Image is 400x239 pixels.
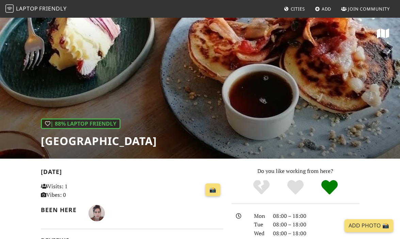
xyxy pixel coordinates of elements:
a: Add [312,3,334,15]
a: Cities [281,3,308,15]
img: LaptopFriendly [5,4,14,13]
div: 08:00 – 18:00 [269,220,364,229]
img: 2939-natacha.jpg [89,205,105,221]
p: Visits: 1 Vibes: 0 [41,182,96,200]
span: Cities [291,6,305,12]
div: Tue [250,220,269,229]
a: Add Photo 📸 [345,219,393,232]
div: No [244,179,278,196]
h2: [DATE] [41,168,223,178]
div: Definitely! [313,179,347,196]
div: | 88% Laptop Friendly [41,118,121,129]
div: 08:00 – 18:00 [269,212,364,221]
span: Natacha Rossi [89,209,105,216]
a: 📸 [205,184,220,196]
span: Laptop [16,5,38,12]
span: Add [322,6,332,12]
a: Join Community [338,3,393,15]
p: Do you like working from here? [231,167,359,176]
a: LaptopFriendly LaptopFriendly [5,3,67,15]
span: Friendly [39,5,66,12]
h1: [GEOGRAPHIC_DATA] [41,134,157,147]
div: 08:00 – 18:00 [269,229,364,238]
div: Mon [250,212,269,221]
h2: Been here [41,206,80,213]
span: Join Community [348,6,390,12]
div: Yes [278,179,313,196]
div: Wed [250,229,269,238]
